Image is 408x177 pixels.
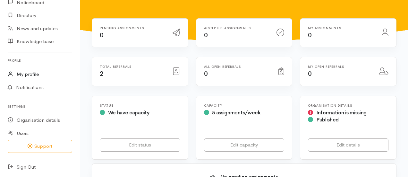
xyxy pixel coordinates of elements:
[204,65,271,68] h6: All open referrals
[308,70,312,78] span: 0
[100,26,165,30] h6: Pending assignments
[308,65,371,68] h6: My open referrals
[204,138,285,152] a: Edit capacity
[308,104,388,107] h6: Organisation Details
[308,31,312,39] span: 0
[100,70,104,78] span: 2
[8,56,72,65] h6: Profile
[204,104,285,107] h6: Capacity
[100,138,180,152] a: Edit status
[100,104,180,107] h6: Status
[316,116,339,123] span: Published
[308,138,388,152] a: Edit details
[100,31,104,39] span: 0
[308,26,374,30] h6: My assignments
[204,31,208,39] span: 0
[100,65,165,68] h6: Total referrals
[8,140,72,153] button: Support
[204,70,208,78] span: 0
[212,109,260,116] span: 5 assignments/week
[316,109,367,116] span: Information is missing
[204,26,269,30] h6: Accepted assignments
[108,109,149,116] span: We have capacity
[8,102,72,111] h6: Settings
